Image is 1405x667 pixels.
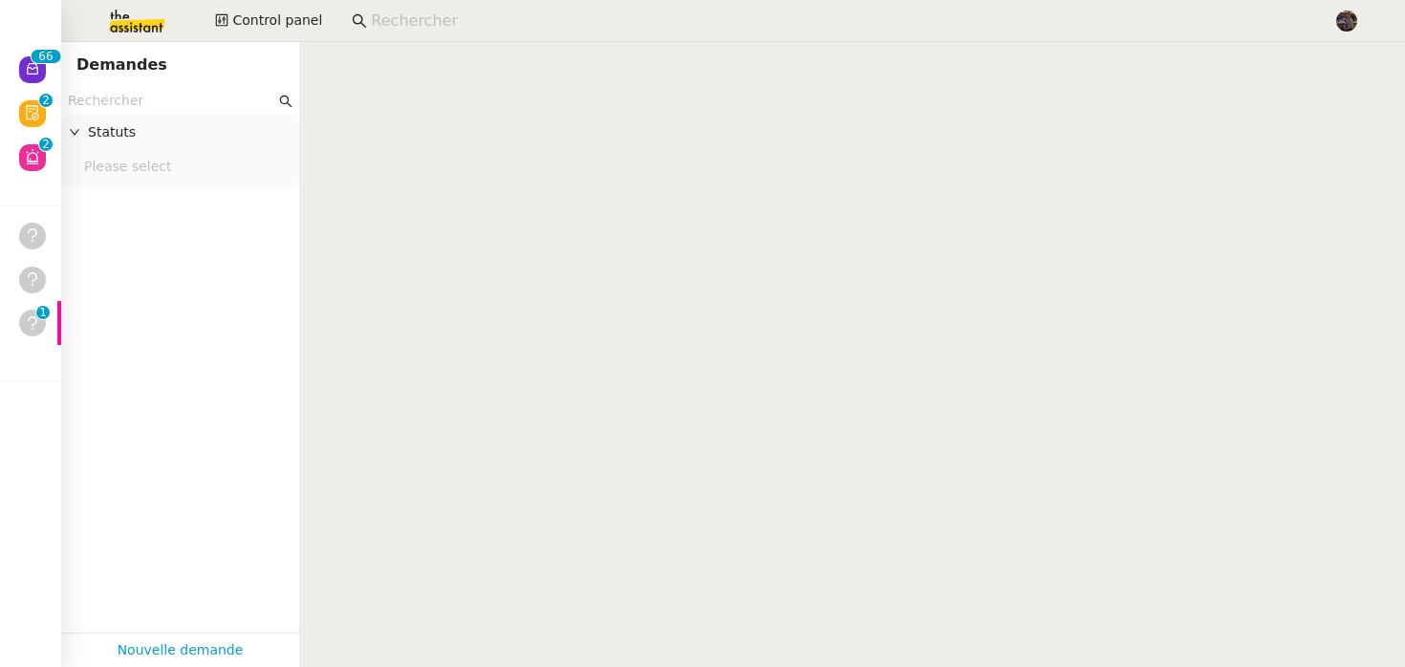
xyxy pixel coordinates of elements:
[46,50,54,67] p: 6
[61,114,299,151] div: Statuts
[118,639,244,661] a: Nouvelle demande
[42,94,50,111] p: 2
[76,52,167,78] nz-page-header-title: Demandes
[39,306,47,323] p: 1
[39,138,53,151] nz-badge-sup: 2
[39,94,53,107] nz-badge-sup: 2
[42,138,50,155] p: 2
[31,50,60,63] nz-badge-sup: 66
[38,50,46,67] p: 6
[232,10,322,32] span: Control panel
[204,8,334,34] button: Control panel
[1336,11,1357,32] img: 2af2e8ed-4e7a-4339-b054-92d163d57814
[371,9,1314,34] input: Rechercher
[36,306,50,319] nz-badge-sup: 1
[88,121,292,143] span: Statuts
[68,90,275,112] input: Rechercher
